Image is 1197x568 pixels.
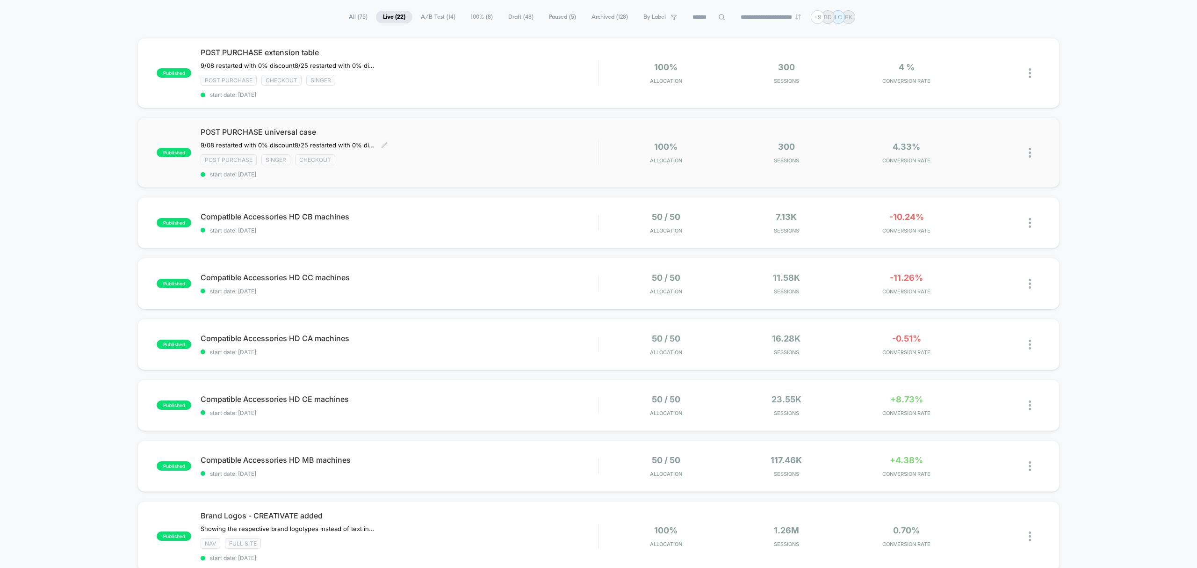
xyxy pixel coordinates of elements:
[650,471,682,477] span: Allocation
[1029,340,1031,350] img: close
[728,541,844,547] span: Sessions
[728,471,844,477] span: Sessions
[650,157,682,164] span: Allocation
[1029,218,1031,228] img: close
[201,409,598,416] span: start date: [DATE]
[890,273,923,283] span: -11.26%
[728,227,844,234] span: Sessions
[650,227,682,234] span: Allocation
[892,334,921,343] span: -0.51%
[201,525,374,532] span: Showing the respective brand logotypes instead of text in tabs
[811,10,824,24] div: + 9
[201,273,598,282] span: Compatible Accessories HD CC machines
[650,288,682,295] span: Allocation
[201,62,374,69] span: 9/08 restarted with 0% discount﻿8/25 restarted with 0% discount due to Laborday promo
[261,75,302,86] span: checkout
[835,14,842,21] p: LC
[201,171,598,178] span: start date: [DATE]
[157,461,191,471] span: published
[157,532,191,541] span: published
[849,349,964,356] span: CONVERSION RATE
[201,75,257,86] span: Post Purchase
[652,273,680,283] span: 50 / 50
[654,62,678,72] span: 100%
[1029,461,1031,471] img: close
[201,538,220,549] span: NAV
[1029,279,1031,289] img: close
[654,525,678,535] span: 100%
[1029,148,1031,158] img: close
[773,273,800,283] span: 11.58k
[893,525,920,535] span: 0.70%
[849,227,964,234] span: CONVERSION RATE
[201,394,598,404] span: Compatible Accessories HD CE machines
[225,538,261,549] span: Full site
[201,48,598,57] span: POST PURCHASE extension table
[728,157,844,164] span: Sessions
[849,410,964,416] span: CONVERSION RATE
[342,11,375,23] span: All ( 75 )
[376,11,412,23] span: Live ( 22 )
[201,227,598,234] span: start date: [DATE]
[771,455,802,465] span: 117.46k
[845,14,852,21] p: PK
[728,410,844,416] span: Sessions
[157,340,191,349] span: published
[650,541,682,547] span: Allocation
[201,91,598,98] span: start date: [DATE]
[774,525,799,535] span: 1.26M
[772,334,800,343] span: 16.28k
[728,349,844,356] span: Sessions
[201,141,374,149] span: 9/08 restarted with 0% discount8/25 restarted with 0% discount due to Laborday promo10% off 6% CR...
[899,62,915,72] span: 4 %
[157,148,191,157] span: published
[652,394,680,404] span: 50 / 50
[584,11,635,23] span: Archived ( 128 )
[201,349,598,356] span: start date: [DATE]
[849,471,964,477] span: CONVERSION RATE
[157,401,191,410] span: published
[201,127,598,137] span: POST PURCHASE universal case
[201,154,257,165] span: Post Purchase
[849,288,964,295] span: CONVERSION RATE
[201,470,598,477] span: start date: [DATE]
[889,212,924,222] span: -10.24%
[201,554,598,561] span: start date: [DATE]
[728,288,844,295] span: Sessions
[652,455,680,465] span: 50 / 50
[849,157,964,164] span: CONVERSION RATE
[778,142,795,152] span: 300
[890,455,923,465] span: +4.38%
[201,455,598,465] span: Compatible Accessories HD MB machines
[652,212,680,222] span: 50 / 50
[643,14,666,21] span: By Label
[542,11,583,23] span: Paused ( 5 )
[772,394,801,404] span: 23.55k
[306,75,335,86] span: Singer
[890,394,923,404] span: +8.73%
[157,68,191,78] span: published
[824,14,832,21] p: BD
[893,142,920,152] span: 4.33%
[1029,532,1031,541] img: close
[728,78,844,84] span: Sessions
[654,142,678,152] span: 100%
[201,511,598,520] span: Brand Logos - CREATIVATE added
[501,11,541,23] span: Draft ( 48 )
[849,541,964,547] span: CONVERSION RATE
[652,334,680,343] span: 50 / 50
[464,11,500,23] span: 100% ( 8 )
[201,334,598,343] span: Compatible Accessories HD CA machines
[157,218,191,227] span: published
[201,288,598,295] span: start date: [DATE]
[650,349,682,356] span: Allocation
[849,78,964,84] span: CONVERSION RATE
[650,410,682,416] span: Allocation
[795,14,801,20] img: end
[778,62,795,72] span: 300
[157,279,191,288] span: published
[650,78,682,84] span: Allocation
[295,154,335,165] span: checkout
[776,212,797,222] span: 7.13k
[1029,401,1031,410] img: close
